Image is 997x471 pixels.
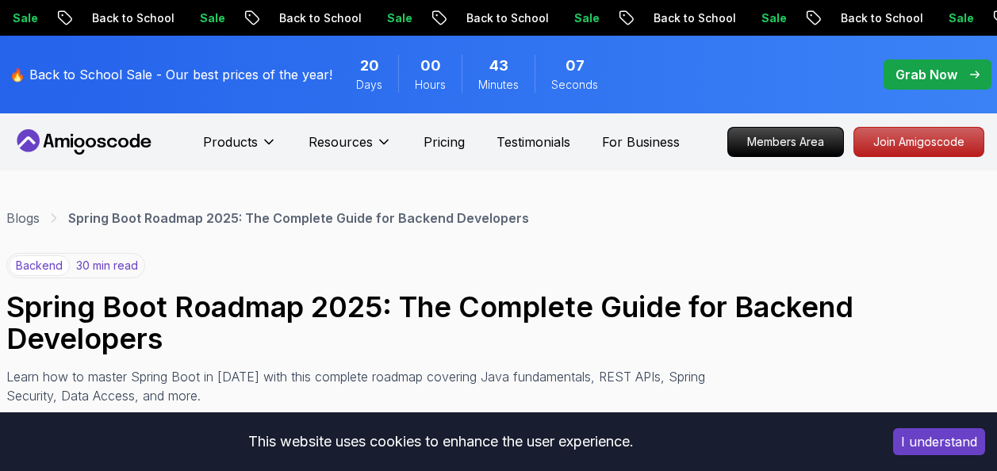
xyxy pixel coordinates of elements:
[68,209,529,228] p: Spring Boot Roadmap 2025: The Complete Guide for Backend Developers
[895,65,957,84] p: Grab Now
[424,132,465,151] a: Pricing
[749,10,800,26] p: Sale
[6,291,991,354] h1: Spring Boot Roadmap 2025: The Complete Guide for Backend Developers
[360,55,379,77] span: 20 Days
[497,132,570,151] a: Testimonials
[936,10,987,26] p: Sale
[6,367,717,405] p: Learn how to master Spring Boot in [DATE] with this complete roadmap covering Java fundamentals, ...
[478,77,519,93] span: Minutes
[854,128,984,156] p: Join Amigoscode
[566,55,585,77] span: 7 Seconds
[309,132,392,164] button: Resources
[551,77,598,93] span: Seconds
[10,65,332,84] p: 🔥 Back to School Sale - Our best prices of the year!
[893,428,985,455] button: Accept cookies
[828,10,936,26] p: Back to School
[728,128,843,156] p: Members Area
[309,132,373,151] p: Resources
[454,10,562,26] p: Back to School
[374,10,425,26] p: Sale
[203,132,277,164] button: Products
[602,132,680,151] a: For Business
[6,209,40,228] a: Blogs
[12,424,869,459] div: This website uses cookies to enhance the user experience.
[9,255,70,276] p: backend
[641,10,749,26] p: Back to School
[76,258,138,274] p: 30 min read
[415,77,446,93] span: Hours
[562,10,612,26] p: Sale
[187,10,238,26] p: Sale
[79,10,187,26] p: Back to School
[853,127,984,157] a: Join Amigoscode
[203,132,258,151] p: Products
[727,127,844,157] a: Members Area
[489,55,508,77] span: 43 Minutes
[420,55,441,77] span: 0 Hours
[267,10,374,26] p: Back to School
[356,77,382,93] span: Days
